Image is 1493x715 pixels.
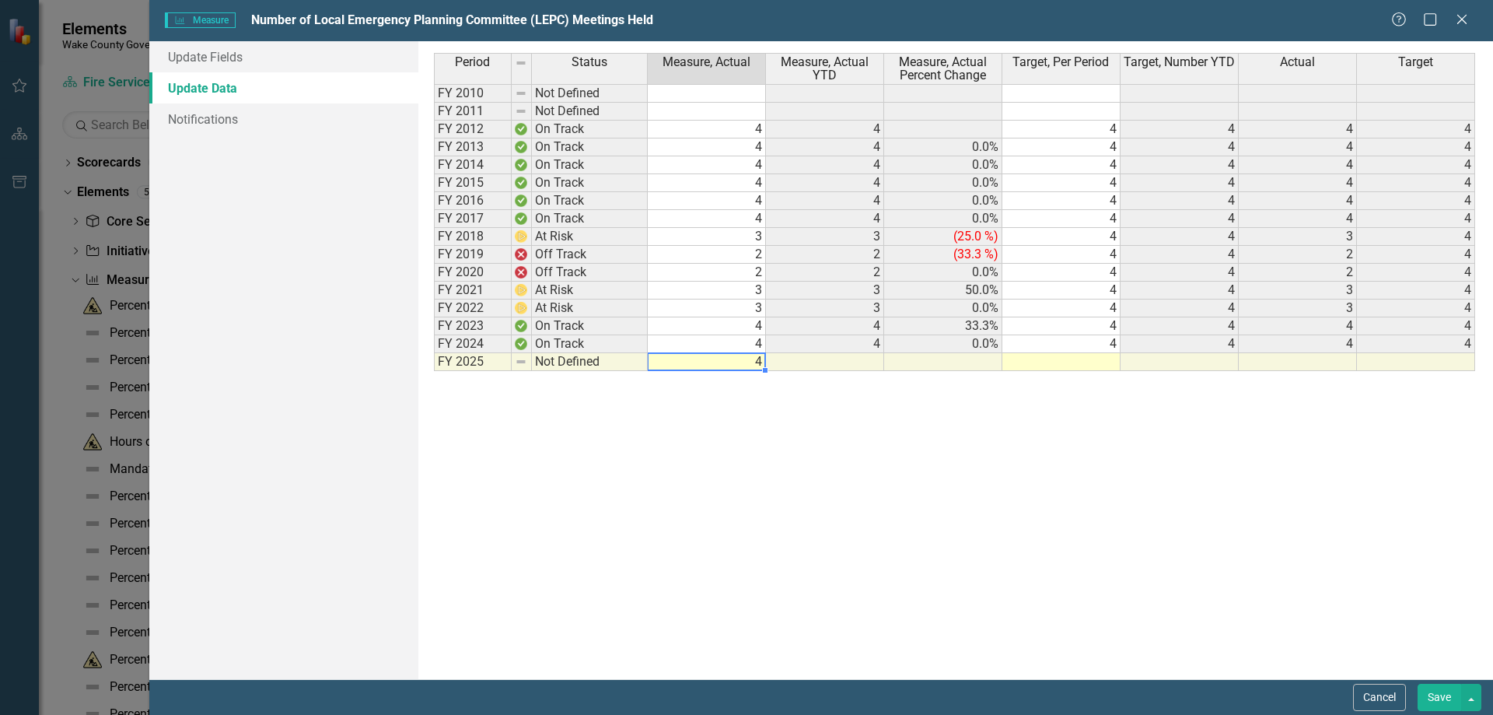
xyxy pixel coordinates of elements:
[1121,246,1239,264] td: 4
[455,55,490,69] span: Period
[1398,55,1433,69] span: Target
[1002,174,1121,192] td: 4
[648,300,766,317] td: 3
[532,121,648,138] td: On Track
[884,335,1002,353] td: 0.0%
[149,72,418,103] a: Update Data
[1239,282,1357,300] td: 3
[515,248,527,261] img: D0Uar5nfx3tbAAAAAElFTkSuQmCC
[515,338,527,350] img: R+oewl+pWQdTgAAAABJRU5ErkJggg==
[515,266,527,279] img: D0Uar5nfx3tbAAAAAElFTkSuQmCC
[434,103,512,121] td: FY 2011
[1239,228,1357,246] td: 3
[953,229,998,244] span: (25.0 %)
[532,84,648,103] td: Not Defined
[434,300,512,317] td: FY 2022
[1357,156,1475,174] td: 4
[532,192,648,210] td: On Track
[884,138,1002,156] td: 0.0%
[1002,317,1121,335] td: 4
[532,156,648,174] td: On Track
[532,138,648,156] td: On Track
[532,335,648,353] td: On Track
[434,282,512,300] td: FY 2021
[1002,210,1121,228] td: 4
[515,57,527,69] img: 8DAGhfEEPCf229AAAAAElFTkSuQmCC
[572,55,607,69] span: Status
[1002,138,1121,156] td: 4
[1239,192,1357,210] td: 4
[648,192,766,210] td: 4
[515,320,527,332] img: R+oewl+pWQdTgAAAABJRU5ErkJggg==
[1121,121,1239,138] td: 4
[766,246,884,264] td: 2
[884,174,1002,192] td: 0.0%
[532,246,648,264] td: Off Track
[766,156,884,174] td: 4
[434,335,512,353] td: FY 2024
[434,156,512,174] td: FY 2014
[1002,335,1121,353] td: 4
[648,156,766,174] td: 4
[769,55,880,82] span: Measure, Actual YTD
[434,121,512,138] td: FY 2012
[648,282,766,300] td: 3
[515,123,527,135] img: R+oewl+pWQdTgAAAABJRU5ErkJggg==
[1418,684,1461,711] button: Save
[1280,55,1315,69] span: Actual
[434,210,512,228] td: FY 2017
[766,264,884,282] td: 2
[1121,210,1239,228] td: 4
[434,353,512,371] td: FY 2025
[884,156,1002,174] td: 0.0%
[515,105,527,117] img: 8DAGhfEEPCf229AAAAAElFTkSuQmCC
[1121,264,1239,282] td: 4
[766,121,884,138] td: 4
[884,210,1002,228] td: 0.0%
[648,353,766,371] td: 4
[1002,300,1121,317] td: 4
[434,138,512,156] td: FY 2013
[766,210,884,228] td: 4
[515,177,527,189] img: R+oewl+pWQdTgAAAABJRU5ErkJggg==
[884,192,1002,210] td: 0.0%
[532,228,648,246] td: At Risk
[884,317,1002,335] td: 33.3%
[1239,121,1357,138] td: 4
[1239,174,1357,192] td: 4
[532,317,648,335] td: On Track
[1357,174,1475,192] td: 4
[532,174,648,192] td: On Track
[1002,121,1121,138] td: 4
[1124,55,1235,69] span: Target, Number YTD
[1357,138,1475,156] td: 4
[766,138,884,156] td: 4
[1012,55,1109,69] span: Target, Per Period
[1357,300,1475,317] td: 4
[434,246,512,264] td: FY 2019
[515,195,527,207] img: R+oewl+pWQdTgAAAABJRU5ErkJggg==
[149,103,418,135] a: Notifications
[766,174,884,192] td: 4
[1239,210,1357,228] td: 4
[532,264,648,282] td: Off Track
[1357,264,1475,282] td: 4
[1357,246,1475,264] td: 4
[1121,192,1239,210] td: 4
[1357,228,1475,246] td: 4
[1002,246,1121,264] td: 4
[1357,192,1475,210] td: 4
[884,300,1002,317] td: 0.0%
[434,228,512,246] td: FY 2018
[884,282,1002,300] td: 50.0%
[515,230,527,243] img: H37iWREPNF4pAAAAAElFTkSuQmCC
[1357,121,1475,138] td: 4
[1239,264,1357,282] td: 2
[1002,282,1121,300] td: 4
[953,247,998,261] span: (33.3 %)
[515,87,527,100] img: 8DAGhfEEPCf229AAAAAElFTkSuQmCC
[515,159,527,171] img: R+oewl+pWQdTgAAAABJRU5ErkJggg==
[1121,335,1239,353] td: 4
[766,228,884,246] td: 3
[648,210,766,228] td: 4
